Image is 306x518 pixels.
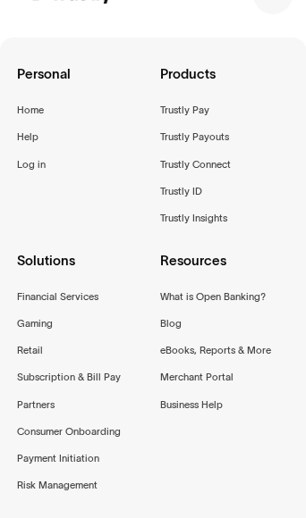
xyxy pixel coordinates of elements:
[160,369,234,386] a: Merchant Portal
[17,397,55,414] a: Partners
[17,129,38,146] a: Help
[160,250,226,288] div: Resources
[160,210,227,227] a: Trustly Insights
[17,450,99,467] a: Payment Initiation
[160,63,216,102] div: Products
[160,183,202,200] a: Trustly ID
[17,369,121,386] a: Subscription & Bill Pay
[160,342,271,359] a: eBooks, Reports & More
[160,397,223,414] a: Business Help
[17,288,98,305] a: Financial Services
[17,102,44,119] a: Home
[17,156,46,173] a: Log in
[160,156,231,173] a: Trustly Connect
[17,250,75,288] div: Solutions
[17,477,98,494] a: Risk Management
[160,129,229,146] a: Trustly Payouts
[17,315,53,332] a: Gaming
[17,423,121,440] a: Consumer Onboarding
[17,63,71,102] div: Personal
[160,315,182,332] a: Blog
[17,342,43,359] a: Retail
[160,288,266,305] a: What is Open Banking?
[160,102,209,119] a: Trustly Pay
